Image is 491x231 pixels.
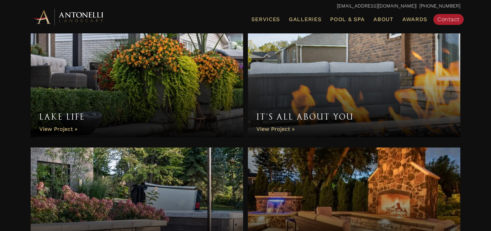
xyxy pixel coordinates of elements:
[402,16,427,22] span: Awards
[433,14,464,25] a: Contact
[371,15,396,24] a: About
[249,15,283,24] a: Services
[251,17,280,22] span: Services
[327,15,367,24] a: Pool & Spa
[289,16,321,22] span: Galleries
[286,15,324,24] a: Galleries
[330,16,364,22] span: Pool & Spa
[373,17,393,22] span: About
[31,7,106,26] img: Antonelli Horizontal Logo
[437,16,460,22] span: Contact
[31,2,460,11] p: | [PHONE_NUMBER]
[400,15,430,24] a: Awards
[337,3,416,9] a: [EMAIL_ADDRESS][DOMAIN_NAME]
